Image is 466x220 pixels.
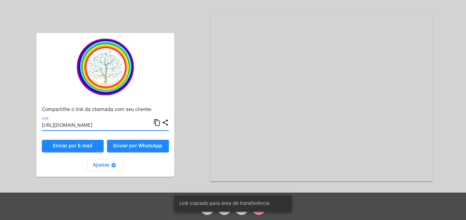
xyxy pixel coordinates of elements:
button: Ajustes [87,159,123,171]
p: Compartilhe o link da chamada com seu cliente: [42,107,169,112]
button: Enviar por WhatsApp [107,140,169,152]
span: Link copiado para área de transferência [179,200,270,207]
span: Enviar por E-mail [53,144,92,148]
mat-icon: content_copy [153,119,161,127]
span: Enviar por WhatsApp [113,144,162,148]
mat-icon: share [162,119,169,127]
a: Enviar por E-mail [42,140,104,152]
img: c337f8d0-2252-6d55-8527-ab50248c0d14.png [71,38,140,96]
span: Ajustes [93,163,118,168]
mat-icon: settings [109,162,118,171]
